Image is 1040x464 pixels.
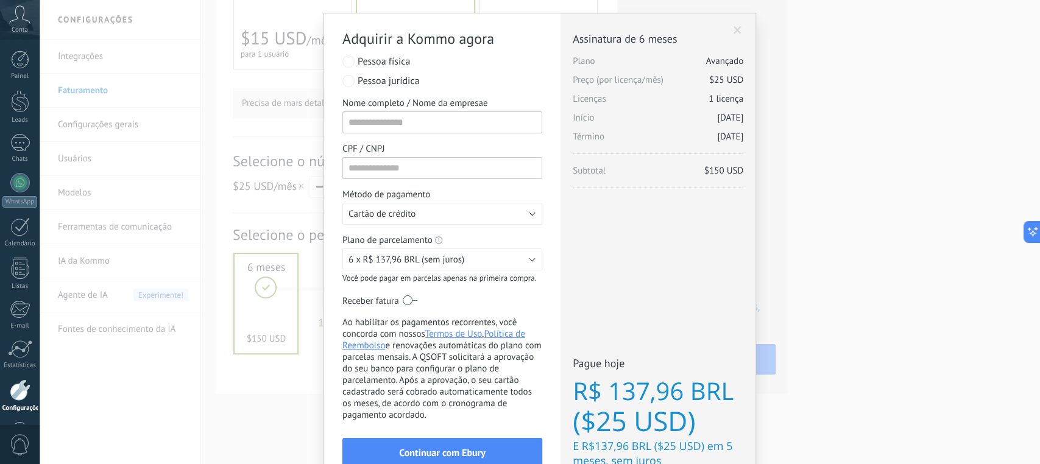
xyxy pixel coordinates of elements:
span: $150 USD [704,165,743,177]
label: Pessoa jurídica [342,75,542,87]
span: Receber fatura [342,295,398,307]
label: Nome completo / Nome da empresae [342,97,542,109]
div: Estatísticas [2,362,38,370]
span: Pessoa jurídica [358,75,419,87]
span: Término [573,131,743,150]
div: Chats [2,155,38,163]
span: Licenças [573,93,743,112]
div: WhatsApp [2,196,37,208]
a: Termos de Uso [425,328,482,340]
div: Calendário [2,240,38,248]
span: 1 licença [709,93,743,105]
span: Avançado [706,55,743,67]
div: Leads [2,116,38,124]
div: Listas [2,283,38,290]
label: Método de pagamento [342,189,542,200]
div: E-mail [2,322,38,330]
span: Continuar com Ebury [399,449,485,457]
span: Pessoa física [358,55,410,68]
a: Política de Reembolso [342,328,525,351]
span: Conta [12,26,28,34]
span: Plano [573,55,743,74]
button: Cartão de crédito [342,203,542,225]
p: Você pode pagar em parcelas apenas na primeira compra. [342,273,542,283]
span: Assinatura de 6 meses [573,32,743,46]
span: [DATE] [717,112,743,124]
h2: Adquirir a Kommo agora [342,32,530,46]
span: Subtotal [573,165,743,184]
div: Painel [2,72,38,80]
span: ($25 USD) [573,407,743,434]
span: Pague hoje [573,356,743,374]
p: Ao habilitar os pagamentos recorrentes, você concorda com nossos , e renovações automáticas do pl... [342,317,542,421]
span: Preço (por licença/mês) [573,74,743,93]
span: R$ 137,96 BRL [573,374,743,407]
div: Configurações [2,404,38,412]
label: Pessoa física [342,55,542,68]
span: $25 USD [709,74,743,86]
label: Plano de parcelamento [342,234,433,246]
label: CPF / CNPJ [342,143,542,155]
span: 6 x R$ 137,96 BRL (sem juros) [348,254,464,265]
span: [DATE] [717,131,743,142]
span: Cartão de crédito [348,208,416,220]
span: Início [573,112,743,131]
button: 6 x R$ 137,96 BRL (sem juros) [342,248,542,270]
